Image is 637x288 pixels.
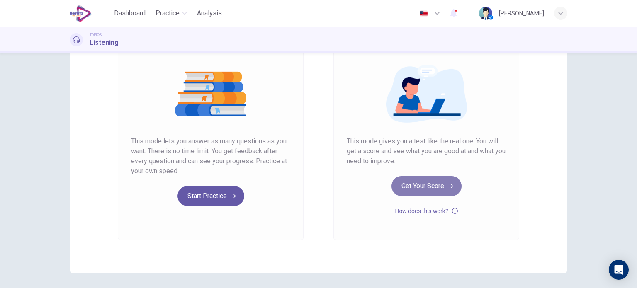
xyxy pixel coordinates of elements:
[194,6,225,21] button: Analysis
[479,7,492,20] img: Profile picture
[90,32,102,38] span: TOEIC®
[347,136,506,166] span: This mode gives you a test like the real one. You will get a score and see what you are good at a...
[70,5,111,22] a: EduSynch logo
[197,8,222,18] span: Analysis
[177,186,244,206] button: Start Practice
[391,176,462,196] button: Get Your Score
[156,8,180,18] span: Practice
[609,260,629,280] div: Open Intercom Messenger
[152,6,190,21] button: Practice
[131,136,290,176] span: This mode lets you answer as many questions as you want. There is no time limit. You get feedback...
[418,10,429,17] img: en
[111,6,149,21] button: Dashboard
[499,8,544,18] div: [PERSON_NAME]
[395,206,457,216] button: How does this work?
[70,5,92,22] img: EduSynch logo
[90,38,119,48] h1: Listening
[114,8,146,18] span: Dashboard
